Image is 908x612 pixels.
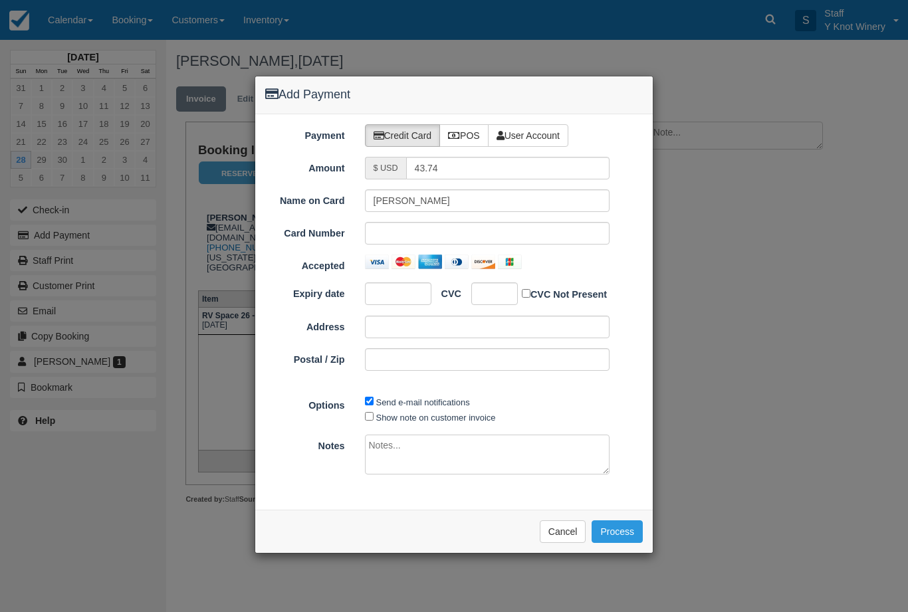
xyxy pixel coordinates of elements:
[255,124,355,143] label: Payment
[255,189,355,208] label: Name on Card
[439,124,489,147] label: POS
[255,157,355,175] label: Amount
[488,124,568,147] label: User Account
[376,413,496,423] label: Show note on customer invoice
[255,435,355,453] label: Notes
[431,282,461,301] label: CVC
[522,289,530,298] input: CVC Not Present
[255,394,355,413] label: Options
[255,282,355,301] label: Expiry date
[255,348,355,367] label: Postal / Zip
[365,124,441,147] label: Credit Card
[406,157,610,179] input: Valid amount required.
[255,222,355,241] label: Card Number
[255,255,355,273] label: Accepted
[255,316,355,334] label: Address
[480,287,501,300] iframe: Secure CVC input frame
[376,397,470,407] label: Send e-mail notifications
[374,163,398,173] small: $ USD
[522,286,607,302] label: CVC Not Present
[374,287,413,300] iframe: Secure expiration date input frame
[265,86,643,104] h4: Add Payment
[592,520,643,543] button: Process
[374,227,602,240] iframe: Secure card number input frame
[540,520,586,543] button: Cancel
